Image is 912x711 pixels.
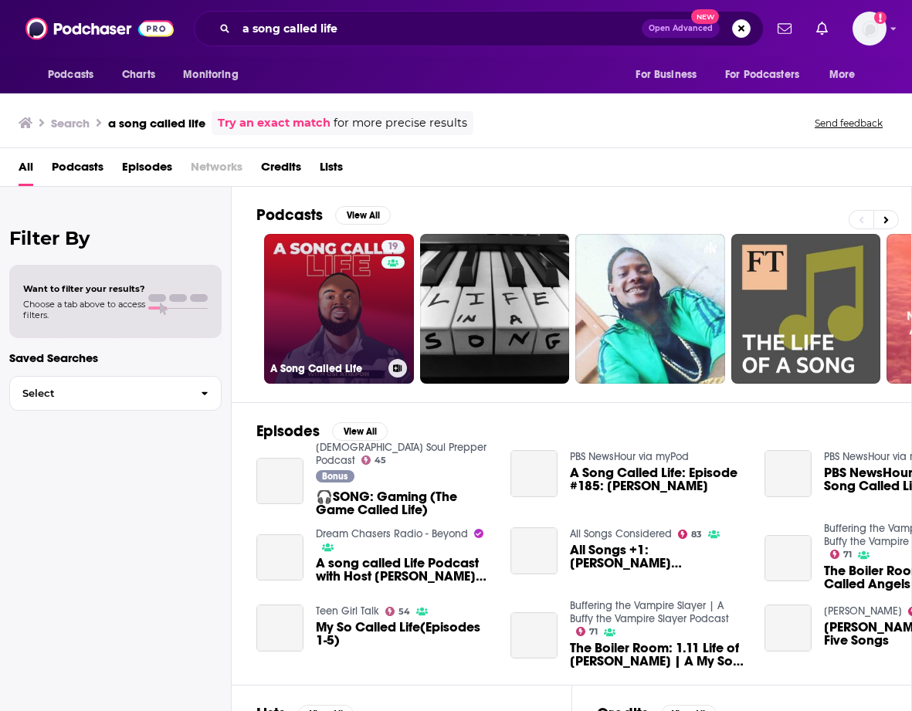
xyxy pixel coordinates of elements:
button: open menu [715,60,822,90]
span: A Song Called Life: Episode #185: [PERSON_NAME] [570,466,746,493]
a: Buffering the Vampire Slayer | A Buffy the Vampire Slayer Podcast [570,599,729,625]
span: All Songs +1: [PERSON_NAME] [PERSON_NAME] Sings The Song That Changed His Life [570,543,746,570]
span: for more precise results [334,114,467,132]
span: Select [10,388,188,398]
button: open menu [172,60,258,90]
a: Christian Soul Prepper Podcast [316,441,487,467]
span: 71 [589,628,598,635]
input: Search podcasts, credits, & more... [236,16,642,41]
a: All [19,154,33,186]
button: open menu [37,60,114,90]
a: My So Called Life(Episodes 1-5) [316,621,492,647]
a: PBS NewsHour via myPod: A Song Called Life: Episode #178: Andrea Freeman [765,450,812,497]
a: Lists [320,154,343,186]
span: For Podcasters [725,64,799,86]
a: 19A Song Called Life [264,234,414,384]
h2: Episodes [256,422,320,441]
a: Episodes [122,154,172,186]
a: Dream Chasers Radio - Beyond [316,527,468,540]
span: The Boiler Room: 1.11 Life of [PERSON_NAME] | A My So-Called Life Podcast [570,642,746,668]
a: A song called Life Podcast with Host Osi Atikpoh His Music His Podcast His Life [256,534,303,581]
span: Open Advanced [649,25,713,32]
a: Charts [112,60,164,90]
button: Select [9,376,222,411]
span: Podcasts [48,64,93,86]
a: 19 [381,240,404,252]
button: Open AdvancedNew [642,19,720,38]
a: 71 [576,627,598,636]
span: 19 [388,239,398,255]
span: Networks [191,154,242,186]
button: Show profile menu [853,12,887,46]
span: Logged in as tinajoell1 [853,12,887,46]
a: A Song Called Life: Episode #185: Dr. Joanna Kempner [510,450,558,497]
span: A song called Life Podcast with Host [PERSON_NAME] His Music His Podcast His Life [316,557,492,583]
span: 83 [691,531,702,538]
span: 54 [398,608,410,615]
a: Show notifications dropdown [810,15,834,42]
span: New [691,9,719,24]
span: Bonus [322,472,348,481]
span: For Business [636,64,697,86]
h3: a song called life [108,116,205,130]
h2: Podcasts [256,205,323,225]
h3: Search [51,116,90,130]
a: A Song Called Life: Episode #185: Dr. Joanna Kempner [570,466,746,493]
button: Send feedback [810,117,887,130]
a: 54 [385,607,411,616]
a: Teen Girl Talk [316,604,379,618]
button: View All [332,422,388,441]
a: Joseph O’ Connor – My Life in Five Songs [765,604,812,652]
a: Try an exact match [218,114,331,132]
a: The Boiler Room: 1.11 Life of Brian | A My So-Called Life Podcast [570,642,746,668]
a: PBS NewsHour via myPod [570,450,689,463]
a: A song called Life Podcast with Host Osi Atikpoh His Music His Podcast His Life [316,557,492,583]
span: Choose a tab above to access filters. [23,299,145,320]
span: Charts [122,64,155,86]
span: 45 [375,457,386,464]
a: Credits [261,154,301,186]
span: 71 [843,551,852,558]
img: Podchaser - Follow, Share and Rate Podcasts [25,14,174,43]
a: 83 [678,530,703,539]
button: open menu [819,60,875,90]
button: View All [335,206,391,225]
h2: Filter By [9,227,222,249]
a: Podcasts [52,154,103,186]
p: Saved Searches [9,350,222,365]
a: 45 [361,455,387,465]
a: Show notifications dropdown [771,15,798,42]
svg: Add a profile image [874,12,887,24]
span: More [829,64,856,86]
a: The Boiler Room: 1.15 So-Called Angels | A My So-Called Life Podcast [765,535,812,582]
a: The Boiler Room: 1.11 Life of Brian | A My So-Called Life Podcast [510,612,558,659]
a: 🎧SONG: Gaming (The Game Called Life) [316,490,492,516]
a: My So Called Life(Episodes 1-5) [256,604,303,652]
a: 71 [830,550,853,559]
button: open menu [625,60,716,90]
img: User Profile [853,12,887,46]
a: All Songs +1: John Paul White Sings The Song That Changed His Life [570,543,746,570]
div: Search podcasts, credits, & more... [194,11,764,46]
a: 🎧SONG: Gaming (The Game Called Life) [256,458,303,505]
a: PodcastsView All [256,205,391,225]
span: Monitoring [183,64,238,86]
a: All Songs +1: John Paul White Sings The Song That Changed His Life [510,527,558,574]
span: Want to filter your results? [23,283,145,294]
a: Brendan O'Connor [824,604,902,618]
h3: A Song Called Life [270,362,382,375]
a: EpisodesView All [256,422,388,441]
a: All Songs Considered [570,527,672,540]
